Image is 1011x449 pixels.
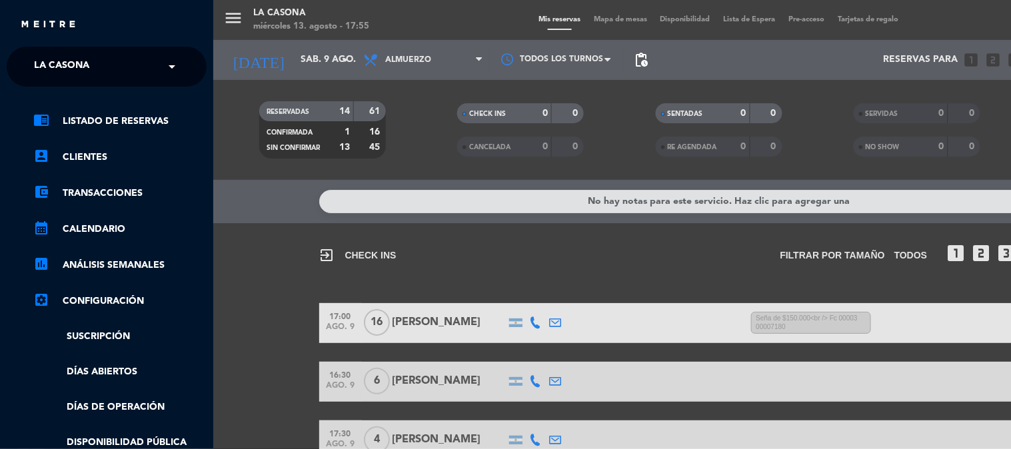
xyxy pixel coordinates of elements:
[33,364,207,380] a: Días abiertos
[33,185,207,201] a: account_balance_walletTransacciones
[20,20,77,30] img: MEITRE
[33,293,207,309] a: Configuración
[33,292,49,308] i: settings_applications
[633,52,649,68] span: pending_actions
[33,221,207,237] a: calendar_monthCalendario
[33,329,207,344] a: Suscripción
[33,112,49,128] i: chrome_reader_mode
[33,148,49,164] i: account_box
[33,149,207,165] a: account_boxClientes
[33,113,207,129] a: chrome_reader_modeListado de Reservas
[33,220,49,236] i: calendar_month
[33,400,207,415] a: Días de Operación
[33,257,207,273] a: assessmentANÁLISIS SEMANALES
[33,184,49,200] i: account_balance_wallet
[33,256,49,272] i: assessment
[34,53,89,81] span: La Casona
